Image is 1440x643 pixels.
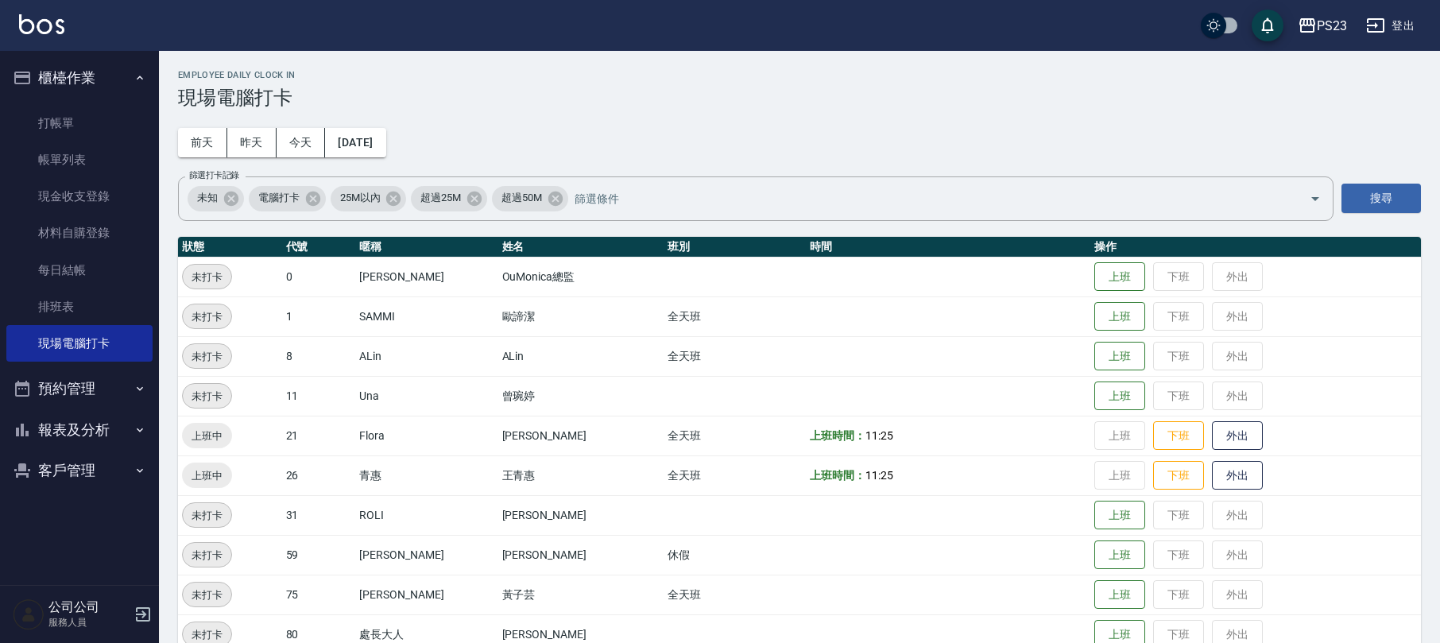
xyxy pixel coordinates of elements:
span: 未打卡 [183,388,231,405]
span: 未打卡 [183,308,231,325]
td: [PERSON_NAME] [498,495,664,535]
td: 王青惠 [498,455,664,495]
td: 全天班 [664,455,806,495]
span: 25M以內 [331,190,390,206]
td: 歐諦潔 [498,296,664,336]
th: 班別 [664,237,806,258]
span: 未打卡 [183,269,231,285]
input: 篩選條件 [571,184,1282,212]
td: 26 [282,455,356,495]
td: 8 [282,336,356,376]
button: 上班 [1094,262,1145,292]
td: 11 [282,376,356,416]
a: 每日結帳 [6,252,153,289]
button: 客戶管理 [6,450,153,491]
span: 未打卡 [183,348,231,365]
button: 昨天 [227,128,277,157]
td: 全天班 [664,336,806,376]
th: 暱稱 [355,237,497,258]
td: 全天班 [664,575,806,614]
td: 曾琬婷 [498,376,664,416]
span: 未打卡 [183,626,231,643]
td: [PERSON_NAME] [498,535,664,575]
div: 超過50M [492,186,568,211]
td: [PERSON_NAME] [355,535,497,575]
button: 上班 [1094,580,1145,610]
th: 時間 [806,237,1090,258]
b: 上班時間： [810,429,865,442]
td: 全天班 [664,296,806,336]
td: ALin [498,336,664,376]
th: 操作 [1090,237,1421,258]
h3: 現場電腦打卡 [178,87,1421,109]
button: 上班 [1094,540,1145,570]
button: 上班 [1094,501,1145,530]
td: Flora [355,416,497,455]
span: 上班中 [182,467,232,484]
button: 報表及分析 [6,409,153,451]
td: 黃子芸 [498,575,664,614]
a: 材料自購登錄 [6,215,153,251]
td: 1 [282,296,356,336]
td: SAMMI [355,296,497,336]
span: 11:25 [865,429,893,442]
td: [PERSON_NAME] [355,257,497,296]
td: 0 [282,257,356,296]
button: 外出 [1212,421,1263,451]
a: 帳單列表 [6,141,153,178]
p: 服務人員 [48,615,130,629]
b: 上班時間： [810,469,865,482]
button: 下班 [1153,421,1204,451]
div: 超過25M [411,186,487,211]
span: 未知 [188,190,227,206]
a: 現金收支登錄 [6,178,153,215]
button: 上班 [1094,382,1145,411]
label: 篩選打卡記錄 [189,169,239,181]
button: 前天 [178,128,227,157]
button: 今天 [277,128,326,157]
button: 搜尋 [1341,184,1421,213]
td: 全天班 [664,416,806,455]
td: 休假 [664,535,806,575]
span: 超過50M [492,190,552,206]
div: 電腦打卡 [249,186,326,211]
a: 打帳單 [6,105,153,141]
button: 櫃檯作業 [6,57,153,99]
th: 狀態 [178,237,282,258]
button: [DATE] [325,128,385,157]
button: 上班 [1094,342,1145,371]
td: 青惠 [355,455,497,495]
div: PS23 [1317,16,1347,36]
td: [PERSON_NAME] [355,575,497,614]
span: 上班中 [182,428,232,444]
button: 下班 [1153,461,1204,490]
h5: 公司公司 [48,599,130,615]
span: 未打卡 [183,547,231,564]
span: 電腦打卡 [249,190,309,206]
td: OuMonica總監 [498,257,664,296]
td: 31 [282,495,356,535]
span: 11:25 [865,469,893,482]
button: PS23 [1291,10,1353,42]
span: 未打卡 [183,507,231,524]
button: 預約管理 [6,368,153,409]
button: 上班 [1094,302,1145,331]
h2: Employee Daily Clock In [178,70,1421,80]
span: 未打卡 [183,587,231,603]
td: 59 [282,535,356,575]
td: ALin [355,336,497,376]
div: 25M以內 [331,186,407,211]
td: ROLI [355,495,497,535]
img: Logo [19,14,64,34]
th: 姓名 [498,237,664,258]
div: 未知 [188,186,244,211]
a: 現場電腦打卡 [6,325,153,362]
td: Una [355,376,497,416]
a: 排班表 [6,289,153,325]
button: save [1252,10,1283,41]
button: 登出 [1360,11,1421,41]
button: 外出 [1212,461,1263,490]
td: [PERSON_NAME] [498,416,664,455]
img: Person [13,598,45,630]
td: 21 [282,416,356,455]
